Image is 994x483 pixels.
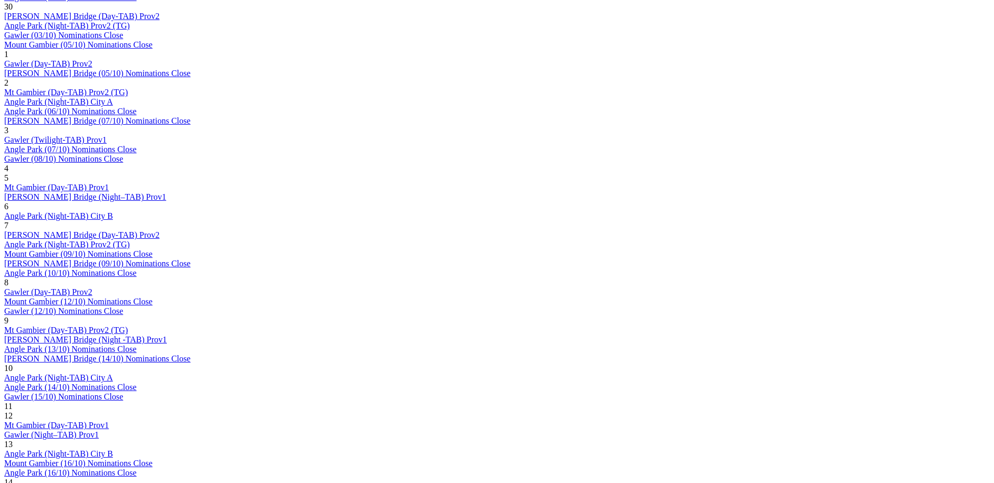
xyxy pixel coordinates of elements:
[4,240,130,249] a: Angle Park (Night-TAB) Prov2 (TG)
[4,2,13,11] span: 30
[4,468,137,477] a: Angle Park (16/10) Nominations Close
[4,326,128,335] a: Mt Gambier (Day-TAB) Prov2 (TG)
[4,449,113,458] a: Angle Park (Night-TAB) City B
[4,126,8,135] span: 3
[4,411,13,420] span: 12
[4,211,113,220] a: Angle Park (Night-TAB) City B
[4,459,153,468] a: Mount Gambier (16/10) Nominations Close
[4,221,8,230] span: 7
[4,402,12,411] span: 11
[4,249,153,258] a: Mount Gambier (09/10) Nominations Close
[4,335,167,344] a: [PERSON_NAME] Bridge (Night -TAB) Prov1
[4,421,109,430] a: Mt Gambier (Day-TAB) Prov1
[4,364,13,373] span: 10
[4,69,191,78] a: [PERSON_NAME] Bridge (05/10) Nominations Close
[4,316,8,325] span: 9
[4,306,123,315] a: Gawler (12/10) Nominations Close
[4,164,8,173] span: 4
[4,116,191,125] a: [PERSON_NAME] Bridge (07/10) Nominations Close
[4,230,159,239] a: [PERSON_NAME] Bridge (Day-TAB) Prov2
[4,202,8,211] span: 6
[4,383,137,392] a: Angle Park (14/10) Nominations Close
[4,50,8,59] span: 1
[4,392,123,401] a: Gawler (15/10) Nominations Close
[4,373,113,382] a: Angle Park (Night-TAB) City A
[4,278,8,287] span: 8
[4,430,99,439] a: Gawler (Night–TAB) Prov1
[4,21,130,30] a: Angle Park (Night-TAB) Prov2 (TG)
[4,297,153,306] a: Mount Gambier (12/10) Nominations Close
[4,59,92,68] a: Gawler (Day-TAB) Prov2
[4,440,13,449] span: 13
[4,12,159,21] a: [PERSON_NAME] Bridge (Day-TAB) Prov2
[4,97,113,106] a: Angle Park (Night-TAB) City A
[4,154,123,163] a: Gawler (08/10) Nominations Close
[4,31,123,40] a: Gawler (03/10) Nominations Close
[4,145,137,154] a: Angle Park (07/10) Nominations Close
[4,135,107,144] a: Gawler (Twilight-TAB) Prov1
[4,268,137,277] a: Angle Park (10/10) Nominations Close
[4,287,92,296] a: Gawler (Day-TAB) Prov2
[4,192,166,201] a: [PERSON_NAME] Bridge (Night–TAB) Prov1
[4,183,109,192] a: Mt Gambier (Day-TAB) Prov1
[4,88,128,97] a: Mt Gambier (Day-TAB) Prov2 (TG)
[4,173,8,182] span: 5
[4,107,137,116] a: Angle Park (06/10) Nominations Close
[4,78,8,87] span: 2
[4,259,191,268] a: [PERSON_NAME] Bridge (09/10) Nominations Close
[4,345,137,354] a: Angle Park (13/10) Nominations Close
[4,40,153,49] a: Mount Gambier (05/10) Nominations Close
[4,354,191,363] a: [PERSON_NAME] Bridge (14/10) Nominations Close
